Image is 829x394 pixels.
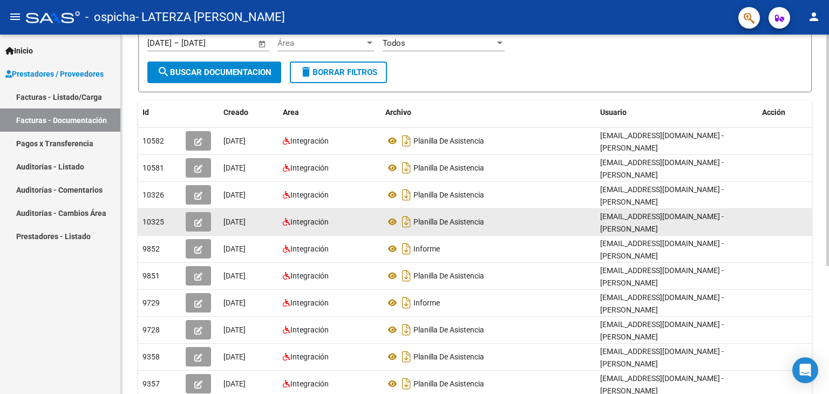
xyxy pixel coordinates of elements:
span: Informe [413,298,440,307]
i: Descargar documento [399,213,413,230]
span: 9357 [142,379,160,388]
span: [EMAIL_ADDRESS][DOMAIN_NAME] - [PERSON_NAME] [600,266,724,287]
div: Open Intercom Messenger [792,357,818,383]
span: [DATE] [223,298,246,307]
span: [DATE] [223,137,246,145]
i: Descargar documento [399,159,413,176]
i: Descargar documento [399,186,413,203]
button: Borrar Filtros [290,62,387,83]
span: Prestadores / Proveedores [5,68,104,80]
button: Buscar Documentacion [147,62,281,83]
span: [DATE] [223,379,246,388]
span: Planilla De Asistencia [413,218,484,226]
span: [DATE] [223,164,246,172]
span: [EMAIL_ADDRESS][DOMAIN_NAME] - [PERSON_NAME] [600,131,724,152]
span: [EMAIL_ADDRESS][DOMAIN_NAME] - [PERSON_NAME] [600,185,724,206]
span: Todos [383,38,405,48]
span: Id [142,108,149,117]
input: Fecha inicio [147,38,172,48]
span: Acción [762,108,785,117]
span: Buscar Documentacion [157,67,271,77]
span: 9852 [142,244,160,253]
i: Descargar documento [399,267,413,284]
i: Descargar documento [399,321,413,338]
span: [EMAIL_ADDRESS][DOMAIN_NAME] - [PERSON_NAME] [600,293,724,314]
button: Open calendar [256,38,269,50]
datatable-header-cell: Creado [219,101,278,124]
span: [EMAIL_ADDRESS][DOMAIN_NAME] - [PERSON_NAME] [600,320,724,341]
input: Fecha fin [181,38,234,48]
span: 10581 [142,164,164,172]
i: Descargar documento [399,348,413,365]
span: Integración [290,298,329,307]
span: Planilla De Asistencia [413,379,484,388]
span: 10326 [142,191,164,199]
mat-icon: person [807,10,820,23]
mat-icon: menu [9,10,22,23]
span: [EMAIL_ADDRESS][DOMAIN_NAME] - [PERSON_NAME] [600,158,724,179]
span: – [174,38,179,48]
span: 9728 [142,325,160,334]
span: Planilla De Asistencia [413,191,484,199]
span: 10582 [142,137,164,145]
span: Integración [290,379,329,388]
span: Integración [290,352,329,361]
span: Planilla De Asistencia [413,271,484,280]
i: Descargar documento [399,294,413,311]
span: Integración [290,137,329,145]
datatable-header-cell: Usuario [596,101,758,124]
span: Integración [290,271,329,280]
span: - ospicha [85,5,135,29]
mat-icon: search [157,65,170,78]
span: Integración [290,218,329,226]
span: [DATE] [223,352,246,361]
span: [EMAIL_ADDRESS][DOMAIN_NAME] - [PERSON_NAME] [600,347,724,368]
span: Area [283,108,299,117]
span: Integración [290,325,329,334]
span: [DATE] [223,218,246,226]
mat-icon: delete [300,65,312,78]
span: [DATE] [223,325,246,334]
i: Descargar documento [399,132,413,150]
datatable-header-cell: Id [138,101,181,124]
span: Planilla De Asistencia [413,164,484,172]
span: Integración [290,244,329,253]
span: Informe [413,244,440,253]
datatable-header-cell: Area [278,101,381,124]
datatable-header-cell: Archivo [381,101,596,124]
span: Planilla De Asistencia [413,325,484,334]
span: Integración [290,191,329,199]
span: Creado [223,108,248,117]
span: [EMAIL_ADDRESS][DOMAIN_NAME] - [PERSON_NAME] [600,239,724,260]
span: Planilla De Asistencia [413,352,484,361]
span: [DATE] [223,271,246,280]
i: Descargar documento [399,375,413,392]
span: Área [277,38,365,48]
span: Borrar Filtros [300,67,377,77]
span: 10325 [142,218,164,226]
span: Planilla De Asistencia [413,137,484,145]
i: Descargar documento [399,240,413,257]
span: - LATERZA [PERSON_NAME] [135,5,285,29]
span: Usuario [600,108,627,117]
span: Inicio [5,45,33,57]
span: Archivo [385,108,411,117]
span: 9851 [142,271,160,280]
datatable-header-cell: Acción [758,101,812,124]
span: [DATE] [223,191,246,199]
span: 9358 [142,352,160,361]
span: Integración [290,164,329,172]
span: [EMAIL_ADDRESS][DOMAIN_NAME] - [PERSON_NAME] [600,212,724,233]
span: [DATE] [223,244,246,253]
span: 9729 [142,298,160,307]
